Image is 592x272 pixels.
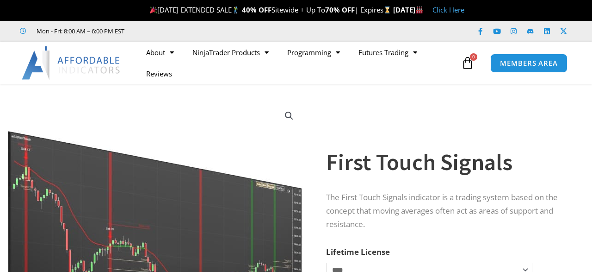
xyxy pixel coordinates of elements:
p: The First Touch Signals indicator is a trading system based on the concept that moving averages o... [326,191,569,231]
a: Reviews [137,63,181,84]
span: Mon - Fri: 8:00 AM – 6:00 PM EST [34,25,124,37]
a: 0 [447,50,488,76]
a: MEMBERS AREA [490,54,567,73]
iframe: Customer reviews powered by Trustpilot [137,26,276,36]
a: Futures Trading [349,42,426,63]
h1: First Touch Signals [326,146,569,178]
nav: Menu [137,42,459,84]
strong: 70% OFF [325,5,355,14]
img: LogoAI | Affordable Indicators – NinjaTrader [22,46,121,80]
img: ⌛ [384,6,391,13]
a: Programming [278,42,349,63]
a: NinjaTrader Products [183,42,278,63]
img: 🏌️‍♂️ [232,6,239,13]
span: [DATE] EXTENDED SALE Sitewide + Up To | Expires [148,5,393,14]
strong: 40% OFF [242,5,271,14]
label: Lifetime License [326,247,390,257]
span: MEMBERS AREA [500,60,558,67]
a: About [137,42,183,63]
img: 🏭 [416,6,423,13]
span: 0 [470,53,477,61]
strong: [DATE] [393,5,423,14]
a: View full-screen image gallery [281,108,297,124]
a: Click Here [432,5,464,14]
img: 🎉 [150,6,157,13]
